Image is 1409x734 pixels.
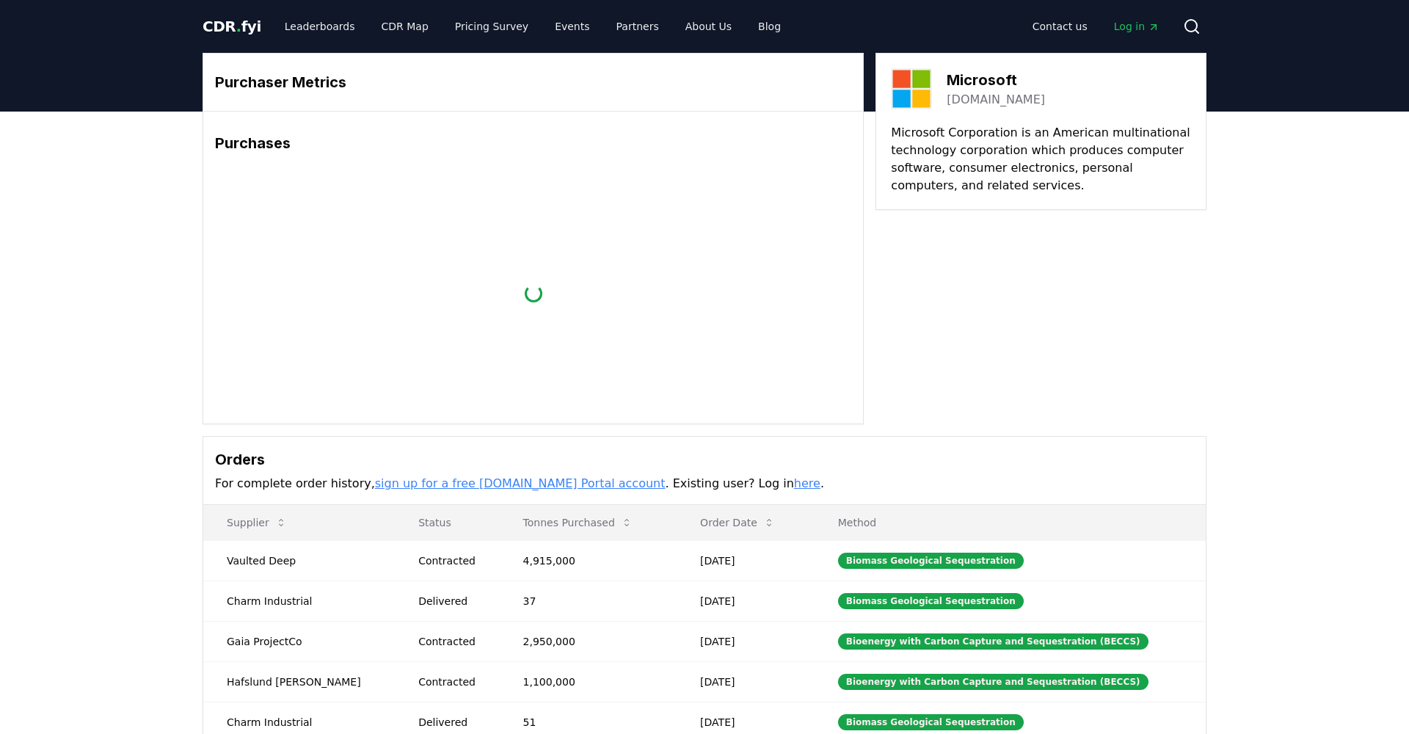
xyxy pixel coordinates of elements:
td: 4,915,000 [500,540,677,581]
a: Leaderboards [273,13,367,40]
nav: Main [1021,13,1171,40]
a: Partners [605,13,671,40]
span: Log in [1114,19,1159,34]
div: Contracted [418,634,487,649]
button: Tonnes Purchased [511,508,644,537]
img: Microsoft-logo [891,68,932,109]
h3: Purchases [215,132,851,154]
a: Events [543,13,601,40]
h3: Orders [215,448,1194,470]
td: Vaulted Deep [203,540,395,581]
p: Method [826,515,1194,530]
div: Contracted [418,675,487,689]
h3: Microsoft [947,69,1045,91]
td: [DATE] [677,661,815,702]
h3: Purchaser Metrics [215,71,851,93]
td: 37 [500,581,677,621]
div: Delivered [418,594,487,608]
a: CDR.fyi [203,16,261,37]
a: [DOMAIN_NAME] [947,91,1045,109]
p: Status [407,515,487,530]
span: CDR fyi [203,18,261,35]
td: Charm Industrial [203,581,395,621]
button: Order Date [688,508,787,537]
td: [DATE] [677,540,815,581]
p: Microsoft Corporation is an American multinational technology corporation which produces computer... [891,124,1191,195]
div: Biomass Geological Sequestration [838,714,1024,730]
a: Blog [746,13,793,40]
div: loading [521,281,546,306]
div: Biomass Geological Sequestration [838,593,1024,609]
td: 2,950,000 [500,621,677,661]
div: Contracted [418,553,487,568]
button: Supplier [215,508,299,537]
div: Bioenergy with Carbon Capture and Sequestration (BECCS) [838,674,1148,690]
td: [DATE] [677,581,815,621]
a: here [794,476,820,490]
div: Bioenergy with Carbon Capture and Sequestration (BECCS) [838,633,1148,650]
span: . [236,18,241,35]
div: Delivered [418,715,487,730]
td: Hafslund [PERSON_NAME] [203,661,395,702]
a: Log in [1102,13,1171,40]
td: Gaia ProjectCo [203,621,395,661]
a: CDR Map [370,13,440,40]
td: 1,100,000 [500,661,677,702]
nav: Main [273,13,793,40]
a: About Us [674,13,743,40]
div: Biomass Geological Sequestration [838,553,1024,569]
a: Contact us [1021,13,1099,40]
a: sign up for a free [DOMAIN_NAME] Portal account [375,476,666,490]
a: Pricing Survey [443,13,540,40]
td: [DATE] [677,621,815,661]
p: For complete order history, . Existing user? Log in . [215,475,1194,493]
